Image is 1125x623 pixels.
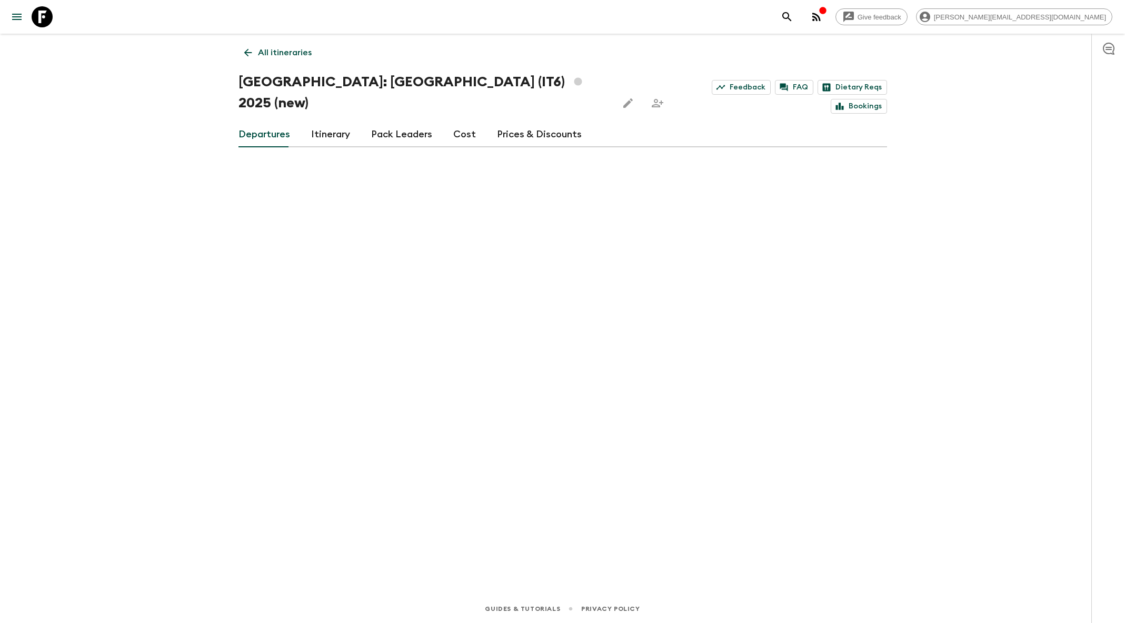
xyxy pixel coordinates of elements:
span: [PERSON_NAME][EMAIL_ADDRESS][DOMAIN_NAME] [928,13,1112,21]
button: Edit this itinerary [618,93,639,114]
button: search adventures [776,6,798,27]
a: FAQ [775,80,813,95]
a: Privacy Policy [581,603,640,615]
a: Prices & Discounts [497,122,582,147]
span: Give feedback [852,13,907,21]
a: Itinerary [311,122,350,147]
a: Feedback [712,80,771,95]
span: Share this itinerary [647,93,668,114]
a: Bookings [831,99,887,114]
div: [PERSON_NAME][EMAIL_ADDRESS][DOMAIN_NAME] [916,8,1112,25]
a: Give feedback [835,8,908,25]
button: menu [6,6,27,27]
a: Guides & Tutorials [485,603,560,615]
a: Dietary Reqs [818,80,887,95]
a: Pack Leaders [371,122,432,147]
a: Cost [453,122,476,147]
p: All itineraries [258,46,312,59]
h1: [GEOGRAPHIC_DATA]: [GEOGRAPHIC_DATA] (IT6) 2025 (new) [238,72,609,114]
a: Departures [238,122,290,147]
a: All itineraries [238,42,317,63]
